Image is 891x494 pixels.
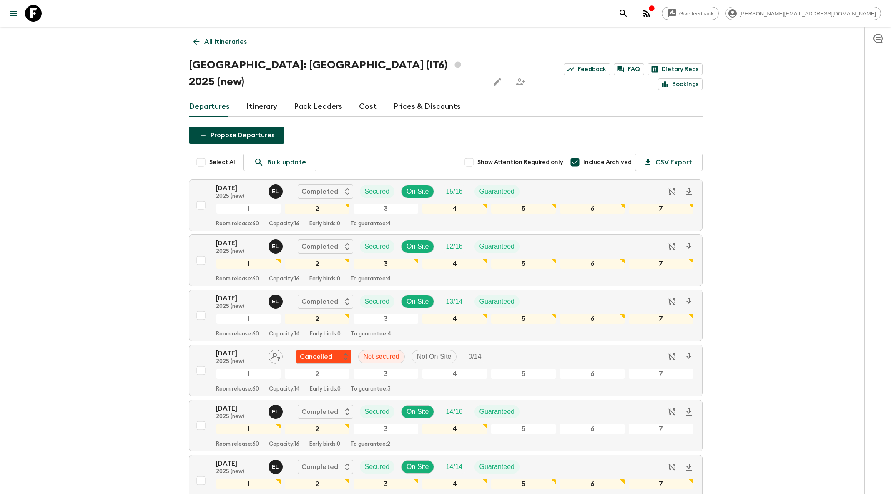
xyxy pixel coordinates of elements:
[401,460,434,474] div: On Site
[560,313,625,324] div: 6
[684,297,694,307] svg: Download Onboarding
[491,258,556,269] div: 5
[684,407,694,417] svg: Download Onboarding
[216,459,262,469] p: [DATE]
[407,242,429,252] p: On Site
[512,73,529,90] span: Share this itinerary
[351,331,391,338] p: To guarantee: 4
[216,183,262,193] p: [DATE]
[401,240,434,253] div: On Site
[441,240,467,253] div: Trip Fill
[479,462,515,472] p: Guaranteed
[189,400,703,451] button: [DATE]2025 (new)Eleonora LongobardiCompletedSecuredOn SiteTrip FillGuaranteed1234567Room release:...
[189,345,703,396] button: [DATE]2025 (new)Assign pack leaderUnable to secureNot securedNot On SiteTrip Fill1234567Room rele...
[422,258,487,269] div: 4
[216,313,281,324] div: 1
[300,352,332,362] p: Cancelled
[267,157,306,167] p: Bulk update
[364,352,399,362] p: Not secured
[407,462,429,472] p: On Site
[360,295,395,308] div: Secured
[491,368,556,379] div: 5
[401,185,434,198] div: On Site
[684,187,694,197] svg: Download Onboarding
[422,203,487,214] div: 4
[269,441,299,448] p: Capacity: 16
[614,63,644,75] a: FAQ
[463,350,486,363] div: Trip Fill
[301,187,338,197] p: Completed
[216,479,281,489] div: 1
[365,187,390,197] p: Secured
[615,5,632,22] button: search adventures
[216,441,259,448] p: Room release: 60
[667,242,677,252] svg: Sync disabled - Archived departures are not synced
[269,221,299,227] p: Capacity: 16
[422,423,487,434] div: 4
[301,407,338,417] p: Completed
[284,258,350,269] div: 2
[216,276,259,282] p: Room release: 60
[269,352,283,359] span: Assign pack leader
[628,258,694,269] div: 7
[269,297,284,304] span: Eleonora Longobardi
[401,405,434,418] div: On Site
[216,469,262,475] p: 2025 (new)
[491,313,556,324] div: 5
[477,158,563,166] span: Show Attention Required only
[365,242,390,252] p: Secured
[189,290,703,341] button: [DATE]2025 (new)Eleonora LongobardiCompletedSecuredOn SiteTrip FillGuaranteed1234567Room release:...
[628,479,694,489] div: 7
[243,154,316,171] a: Bulk update
[269,242,284,249] span: Eleonora Longobardi
[294,97,342,117] a: Pack Leaders
[216,193,262,200] p: 2025 (new)
[189,234,703,286] button: [DATE]2025 (new)Eleonora LongobardiCompletedSecuredOn SiteTrip FillGuaranteed1234567Room release:...
[284,368,350,379] div: 2
[412,350,457,363] div: Not On Site
[269,187,284,194] span: Eleonora Longobardi
[479,297,515,307] p: Guaranteed
[684,242,694,252] svg: Download Onboarding
[441,405,467,418] div: Trip Fill
[662,7,719,20] a: Give feedback
[479,187,515,197] p: Guaranteed
[407,297,429,307] p: On Site
[310,331,341,338] p: Early birds: 0
[667,352,677,362] svg: Sync disabled - Archived departures are not synced
[209,158,237,166] span: Select All
[468,352,481,362] p: 0 / 14
[350,441,390,448] p: To guarantee: 2
[628,313,694,324] div: 7
[628,423,694,434] div: 7
[216,413,262,420] p: 2025 (new)
[269,276,299,282] p: Capacity: 16
[422,479,487,489] div: 4
[684,462,694,472] svg: Download Onboarding
[310,386,341,393] p: Early birds: 0
[583,158,632,166] span: Include Archived
[446,407,462,417] p: 14 / 16
[735,10,881,17] span: [PERSON_NAME][EMAIL_ADDRESS][DOMAIN_NAME]
[667,297,677,307] svg: Sync disabled - Archived departures are not synced
[628,203,694,214] div: 7
[216,348,262,358] p: [DATE]
[441,295,467,308] div: Trip Fill
[216,423,281,434] div: 1
[216,258,281,269] div: 1
[407,187,429,197] p: On Site
[446,242,462,252] p: 12 / 16
[301,297,338,307] p: Completed
[725,7,881,20] div: [PERSON_NAME][EMAIL_ADDRESS][DOMAIN_NAME]
[560,479,625,489] div: 6
[360,405,395,418] div: Secured
[269,331,300,338] p: Capacity: 14
[407,407,429,417] p: On Site
[351,386,391,393] p: To guarantee: 3
[491,423,556,434] div: 5
[360,185,395,198] div: Secured
[353,203,419,214] div: 3
[446,462,462,472] p: 14 / 14
[560,368,625,379] div: 6
[635,154,703,171] button: CSV Export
